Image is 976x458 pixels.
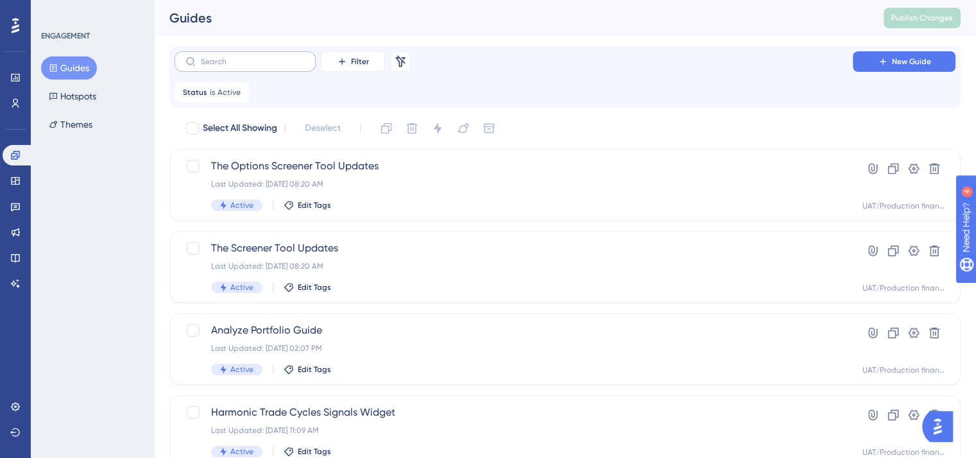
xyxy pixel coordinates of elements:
button: Edit Tags [284,446,331,457]
span: Filter [351,56,369,67]
span: The Options Screener Tool Updates [211,158,816,174]
button: Edit Tags [284,200,331,210]
span: Analyze Portfolio Guide [211,323,816,338]
span: Status [183,87,207,98]
div: UAT/Production finance.ts [862,365,945,375]
div: UAT/Production finance.ts [862,201,945,211]
button: Filter [321,51,385,72]
span: Deselect [305,121,341,136]
button: Edit Tags [284,364,331,375]
span: Active [230,200,253,210]
button: Themes [41,113,100,136]
span: is [210,87,215,98]
span: Active [230,446,253,457]
div: UAT/Production finance.ts [862,447,945,457]
div: 4 [89,6,93,17]
div: Last Updated: [DATE] 08:20 AM [211,179,816,189]
div: Last Updated: [DATE] 02:07 PM [211,343,816,353]
span: Edit Tags [298,446,331,457]
iframe: UserGuiding AI Assistant Launcher [922,407,961,446]
span: Edit Tags [298,200,331,210]
button: Guides [41,56,97,80]
button: Edit Tags [284,282,331,293]
span: Active [230,364,253,375]
div: Guides [169,9,852,27]
div: ENGAGEMENT [41,31,90,41]
button: Deselect [293,117,352,140]
span: Edit Tags [298,364,331,375]
span: Select All Showing [203,121,277,136]
button: New Guide [853,51,955,72]
span: Need Help? [30,3,80,19]
span: The Screener Tool Updates [211,241,816,256]
div: UAT/Production finance.ts [862,283,945,293]
div: Last Updated: [DATE] 08:20 AM [211,261,816,271]
button: Hotspots [41,85,104,108]
span: Active [218,87,241,98]
button: Publish Changes [884,8,961,28]
span: New Guide [892,56,931,67]
input: Search [201,57,305,66]
div: Last Updated: [DATE] 11:09 AM [211,425,816,436]
span: Harmonic Trade Cycles Signals Widget [211,405,816,420]
span: Edit Tags [298,282,331,293]
span: Publish Changes [891,13,953,23]
span: Active [230,282,253,293]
